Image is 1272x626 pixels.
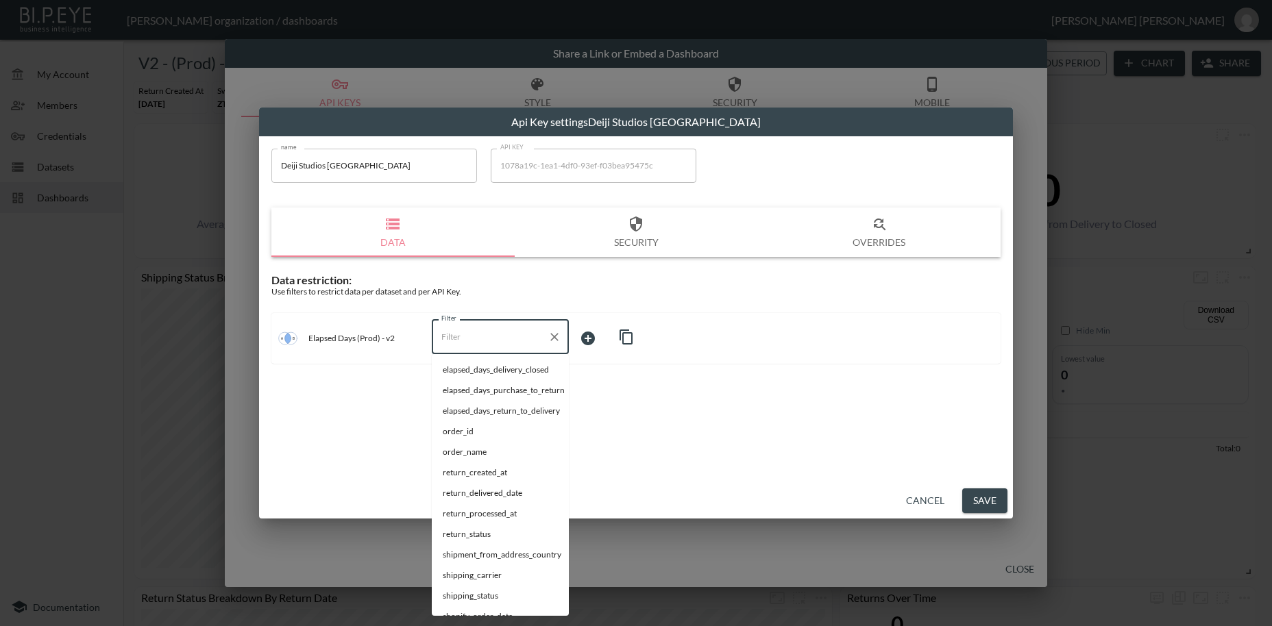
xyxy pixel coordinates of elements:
p: Elapsed Days (Prod) - v2 [308,333,395,343]
button: Cancel [901,488,950,514]
input: Filter [438,326,542,348]
div: Use filters to restrict data per dataset and per API Key. [271,286,1001,297]
span: elapsed_days_delivery_closed [443,364,558,376]
button: Data [271,208,515,257]
button: Clear [545,327,564,347]
button: Overrides [757,208,1001,257]
span: order_id [443,425,558,438]
span: return_delivered_date [443,487,558,499]
label: API KEY [500,142,524,151]
label: name [281,142,297,151]
button: Save [962,488,1007,514]
span: shipping_carrier [443,569,558,581]
label: Filter [441,314,456,323]
span: shopify_order_date [443,610,558,623]
span: shipping_status [443,590,558,602]
span: return_status [443,528,558,540]
span: return_processed_at [443,508,558,520]
h2: Api Key settings Deiji Studios [GEOGRAPHIC_DATA] [259,108,1013,136]
span: elapsed_days_return_to_delivery [443,405,558,417]
span: order_name [443,446,558,458]
button: Security [515,208,758,257]
span: shipment_from_address_country [443,549,558,561]
span: Data restriction: [271,273,352,286]
span: elapsed_days_purchase_to_return [443,384,558,397]
img: inner join icon [278,329,297,348]
span: return_created_at [443,466,558,479]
